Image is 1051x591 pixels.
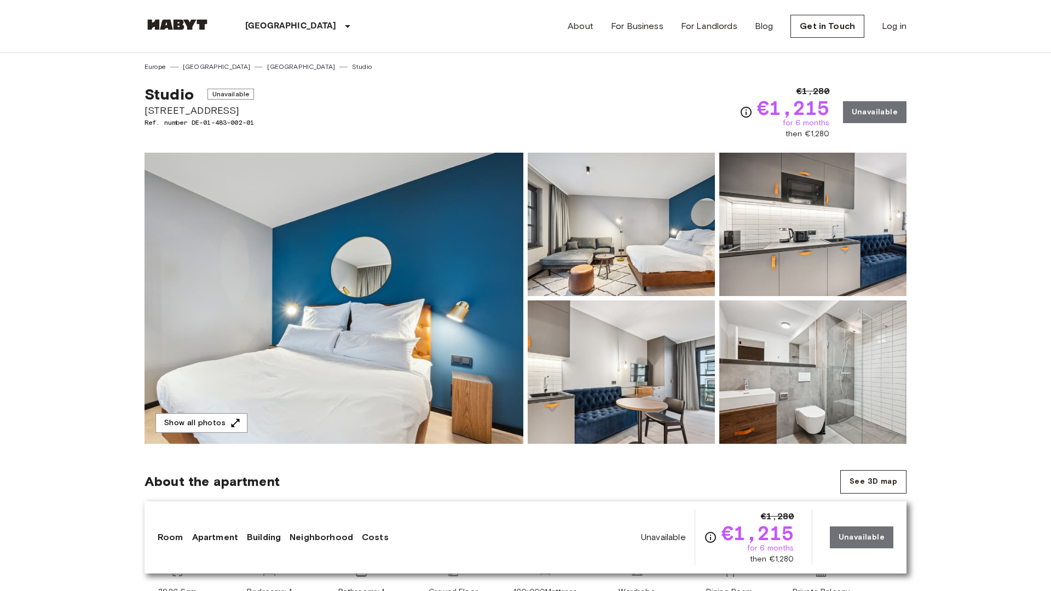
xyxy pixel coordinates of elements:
a: Get in Touch [790,15,864,38]
span: About the apartment [145,473,280,490]
img: Marketing picture of unit DE-01-483-002-01 [145,153,523,444]
span: €1,280 [761,510,794,523]
img: Picture of unit DE-01-483-002-01 [719,300,906,444]
a: For Business [611,20,663,33]
a: Studio [352,62,372,72]
a: [GEOGRAPHIC_DATA] [267,62,335,72]
span: Studio [145,85,194,103]
span: Ref. number DE-01-483-002-01 [145,118,254,128]
span: then €1,280 [750,554,794,565]
a: About [568,20,593,33]
a: Log in [882,20,906,33]
span: Unavailable [207,89,255,100]
span: for 6 months [783,118,830,129]
button: See 3D map [840,470,906,494]
span: €1,280 [796,85,830,98]
svg: Check cost overview for full price breakdown. Please note that discounts apply to new joiners onl... [704,531,717,544]
span: [STREET_ADDRESS] [145,103,254,118]
a: Apartment [192,531,238,544]
span: then €1,280 [786,129,830,140]
a: Blog [755,20,773,33]
a: Room [158,531,183,544]
img: Habyt [145,19,210,30]
a: Europe [145,62,166,72]
a: Building [247,531,281,544]
svg: Check cost overview for full price breakdown. Please note that discounts apply to new joiners onl... [740,106,753,119]
p: [GEOGRAPHIC_DATA] [245,20,337,33]
a: Costs [362,531,389,544]
img: Picture of unit DE-01-483-002-01 [528,300,715,444]
span: €1,215 [757,98,830,118]
a: Neighborhood [290,531,353,544]
img: Picture of unit DE-01-483-002-01 [528,153,715,296]
a: [GEOGRAPHIC_DATA] [183,62,251,72]
span: Unavailable [641,531,686,543]
span: €1,215 [721,523,794,543]
img: Picture of unit DE-01-483-002-01 [719,153,906,296]
span: for 6 months [747,543,794,554]
a: For Landlords [681,20,737,33]
button: Show all photos [155,413,247,433]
